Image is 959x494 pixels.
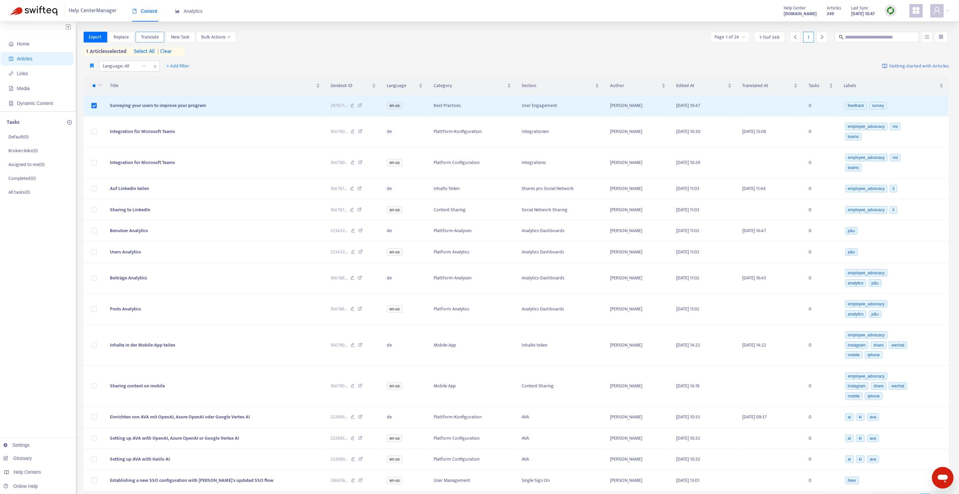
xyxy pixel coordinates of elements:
span: ki [856,456,865,463]
a: Online Help [3,484,38,489]
td: 0 [803,428,839,449]
td: Mobile-App [428,325,517,366]
span: + Add filter [167,62,190,70]
span: 222693 ... [331,413,348,421]
strong: [DOMAIN_NAME] [784,10,817,18]
td: Shares pro Social Network [517,179,605,200]
td: [PERSON_NAME] [605,95,671,116]
span: Beiträge Analytics [110,274,147,282]
span: p&u [845,248,858,256]
button: Replace [108,32,134,43]
span: ava [867,413,879,421]
span: link [9,71,13,76]
span: Integration for Microsoft Teams [110,159,175,166]
span: Sharing to LinkedIn [110,206,150,214]
p: Broken links ( 0 ) [8,147,38,154]
button: + Add filter [162,61,195,72]
span: Integration für Microsoft Teams [110,128,175,135]
td: Analytics Dashboards [517,242,605,263]
button: unordered-list [922,32,932,43]
span: iphone [865,392,882,400]
th: Section [517,77,605,95]
span: 222693 ... [331,435,348,442]
span: wechat [889,382,907,390]
span: file-image [9,86,13,91]
span: li [890,206,897,214]
span: share [871,341,887,349]
span: employee_advocacy [845,123,888,130]
td: de [381,407,428,428]
span: search [839,35,844,39]
span: down [98,83,102,87]
span: Content [132,8,157,14]
span: en-us [387,477,402,484]
img: sync.dc5367851b00ba804db3.png [887,6,895,15]
td: Integrations [517,147,605,179]
td: [PERSON_NAME] [605,221,671,242]
button: New Task [166,32,195,43]
th: Translated At [737,77,803,95]
td: Integrationen [517,116,605,147]
td: Best Practices [428,95,517,116]
span: [DATE] 14:22 [743,341,766,349]
span: down [227,35,231,39]
span: instagram [845,382,869,390]
strong: 349 [827,10,834,18]
span: 164790 ... [331,382,348,390]
td: 0 [803,199,839,221]
span: Einrichten von AVA mit OpenAI, Azure OpenAI oder Google Vertex AI [110,413,250,421]
span: employee_advocacy [845,331,888,339]
span: en-us [387,206,402,214]
a: Glossary [3,456,32,461]
span: en-us [387,382,402,390]
td: AVA [517,449,605,470]
span: p&u [845,227,858,235]
span: employee_advocacy [845,300,888,308]
span: Home [17,41,29,47]
td: de [381,179,428,200]
td: Content Sharing [428,199,517,221]
span: [DATE] 14:19 [676,382,700,390]
td: [PERSON_NAME] [605,263,671,294]
td: 0 [803,294,839,325]
span: Edited At [676,82,726,89]
button: Translate [136,32,164,43]
span: Setting up AVA with OpenAI, Azure OpenAI or Google Vertex AI [110,434,239,442]
span: Translated At [743,82,792,89]
span: en-us [387,456,402,463]
td: Inhalts-Teilen [428,179,517,200]
span: en-us [387,248,402,256]
span: ki [856,413,865,421]
td: 0 [803,325,839,366]
span: Links [17,71,28,76]
span: ai [845,413,854,421]
td: 0 [803,147,839,179]
span: Help Center [784,4,806,12]
span: survey [870,102,887,109]
span: employee_advocacy [845,206,888,214]
span: instagram [845,341,869,349]
td: Platform Configuration [428,428,517,449]
span: plus-circle [67,120,72,125]
span: Establishing a new SSO configuration with [PERSON_NAME]'s updated SSO flow [110,476,273,484]
span: [DATE] 10:30 [676,128,701,135]
span: feedback [845,102,867,109]
span: Tasks [809,82,828,89]
td: de [381,263,428,294]
span: Articles [17,56,32,61]
span: [DATE] 10:47 [676,102,701,109]
span: ava [867,456,879,463]
td: [PERSON_NAME] [605,294,671,325]
td: [PERSON_NAME] [605,470,671,491]
span: New Task [171,33,190,41]
span: Section [522,82,594,89]
th: Language [381,77,428,95]
span: ms [890,123,901,130]
td: Platform Analytics [428,294,517,325]
span: appstore [912,6,920,15]
span: [DATE] 14:22 [676,341,700,349]
td: Mobile App [428,366,517,407]
td: Plattform-Analysen [428,221,517,242]
span: Benutzer Analytics [110,227,148,235]
span: home [9,42,13,46]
